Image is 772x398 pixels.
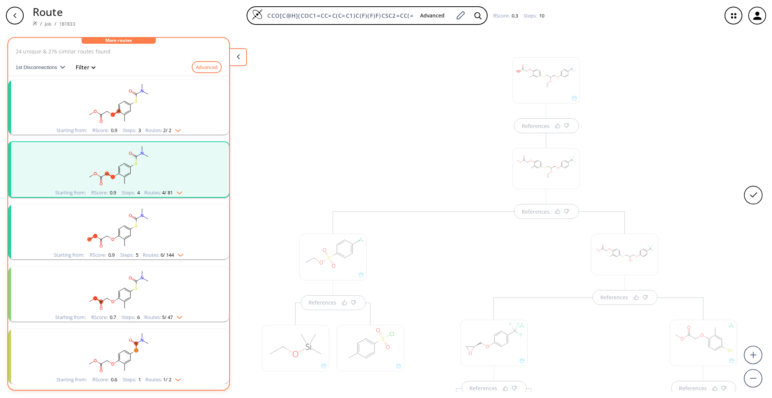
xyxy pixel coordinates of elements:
[493,13,518,18] div: RScore :
[22,329,215,375] svg: COC(=O)COc1ccc(SC(=O)N(C)C)cc1C
[22,80,215,126] svg: COC(=O)COc1ccc(SC(=O)N(C)C)cc1C
[54,253,84,257] div: Starting from:
[22,142,215,188] svg: COC(=O)COc1ccc(SC(=O)N(C)C)cc1C
[16,65,60,70] span: 1st Disconnections
[538,12,544,19] span: 10
[136,189,140,196] span: 4
[90,253,115,257] div: RScore :
[56,377,87,382] div: Starting from:
[122,315,140,320] div: Steps :
[145,377,181,382] div: Routes:
[55,190,86,195] div: Starting from:
[16,47,222,55] p: 24 unique & 276 similar routes found
[71,65,95,70] button: Filter
[263,12,414,19] input: Enter SMILES
[136,314,140,320] span: 6
[123,128,141,133] div: Steps :
[162,315,173,320] span: 5 / 47
[173,313,182,319] img: Down
[55,315,86,320] div: Starting from:
[109,189,116,196] span: 0.9
[55,20,56,27] li: /
[91,190,116,195] div: RScore :
[33,4,75,20] p: Route
[171,375,181,381] img: Down
[45,21,51,27] a: Job
[163,128,171,133] span: 2 / 2
[161,253,174,257] span: 6 / 144
[33,21,37,26] img: Spaya logo
[92,128,117,133] div: RScore :
[135,251,138,258] span: 5
[109,314,116,320] span: 0.7
[173,188,182,194] img: Down
[137,127,141,134] span: 3
[122,190,140,195] div: Steps :
[22,204,215,251] svg: COC(=O)COc1ccc(SC(=O)N(C)C)cc1C
[110,376,117,383] span: 0.6
[414,9,451,23] button: Advanced
[123,377,141,382] div: Steps :
[22,267,215,313] svg: COC(=O)COc1ccc(SC(=O)N(C)C)cc1C
[162,190,173,195] span: 4 / 81
[56,128,87,133] div: Starting from:
[59,21,75,27] a: 181833
[92,377,117,382] div: RScore :
[511,12,518,19] span: 0.3
[171,126,181,132] img: Down
[137,376,141,383] span: 1
[144,190,182,195] div: Routes:
[144,315,182,320] div: Routes:
[145,128,181,133] div: Routes:
[16,58,71,76] button: 1st Disconnections
[107,251,115,258] span: 0.9
[163,377,171,382] span: 1 / 2
[143,253,184,257] div: Routes:
[40,20,42,27] li: /
[192,61,222,73] button: Advanced
[110,127,117,134] span: 0.9
[82,38,156,44] div: More routes
[120,253,138,257] div: Steps :
[252,9,263,20] img: Logo Spaya
[174,251,184,257] img: Down
[91,315,116,320] div: RScore :
[524,13,544,18] div: Steps :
